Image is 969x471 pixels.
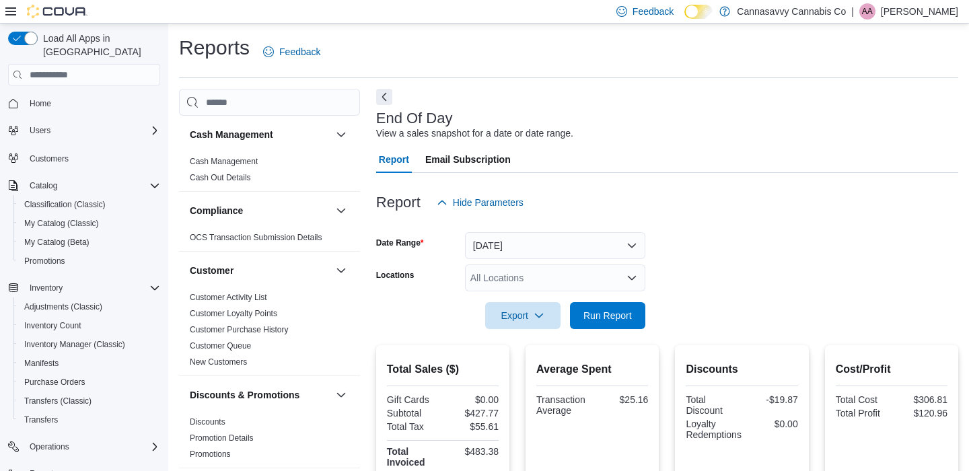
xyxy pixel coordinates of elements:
span: Catalog [24,178,160,194]
a: Customer Loyalty Points [190,309,277,318]
a: My Catalog (Classic) [19,215,104,231]
span: Run Report [583,309,632,322]
div: Subtotal [387,408,440,419]
button: Export [485,302,561,329]
span: Report [379,146,409,173]
button: Inventory Count [13,316,166,335]
div: Total Profit [836,408,889,419]
span: Adjustments (Classic) [24,301,102,312]
span: Classification (Classic) [19,196,160,213]
button: Open list of options [626,273,637,283]
a: Home [24,96,57,112]
span: My Catalog (Beta) [19,234,160,250]
button: Inventory [3,279,166,297]
div: Discounts & Promotions [179,414,360,468]
span: Customers [24,149,160,166]
button: Operations [24,439,75,455]
a: Discounts [190,417,225,427]
button: Compliance [190,204,330,217]
h3: Report [376,194,421,211]
label: Locations [376,270,415,281]
button: Cash Management [190,128,330,141]
button: Home [3,94,166,113]
a: Transfers [19,412,63,428]
span: Inventory Manager (Classic) [24,339,125,350]
button: Promotions [13,252,166,270]
button: Purchase Orders [13,373,166,392]
div: View a sales snapshot for a date or date range. [376,126,573,141]
button: Customer [333,262,349,279]
span: Classification (Classic) [24,199,106,210]
div: $55.61 [445,421,499,432]
div: Transaction Average [536,394,589,416]
span: My Catalog (Classic) [19,215,160,231]
button: Run Report [570,302,645,329]
div: -$19.87 [745,394,798,405]
span: Manifests [19,355,160,371]
div: Loyalty Redemptions [686,419,742,440]
button: Operations [3,437,166,456]
span: Transfers (Classic) [19,393,160,409]
div: $0.00 [747,419,798,429]
a: Cash Out Details [190,173,251,182]
div: Total Cost [836,394,889,405]
button: Transfers (Classic) [13,392,166,410]
h2: Total Sales ($) [387,361,499,377]
h2: Cost/Profit [836,361,947,377]
button: [DATE] [465,232,645,259]
span: Feedback [633,5,674,18]
span: Inventory [24,280,160,296]
span: My Catalog (Beta) [24,237,89,248]
a: Inventory Manager (Classic) [19,336,131,353]
a: Customer Queue [190,341,251,351]
button: Compliance [333,203,349,219]
span: Export [493,302,552,329]
h3: Cash Management [190,128,273,141]
span: Catalog [30,180,57,191]
p: Cannasavvy Cannabis Co [737,3,846,20]
h2: Average Spent [536,361,648,377]
button: Cash Management [333,126,349,143]
div: $483.38 [445,446,499,457]
span: Transfers [24,414,58,425]
h3: Customer [190,264,234,277]
span: Transfers [19,412,160,428]
button: Customer [190,264,330,277]
span: Inventory Count [24,320,81,331]
button: Adjustments (Classic) [13,297,166,316]
strong: Total Invoiced [387,446,425,468]
button: Classification (Classic) [13,195,166,214]
span: Promotions [24,256,65,266]
span: Manifests [24,358,59,369]
h3: Compliance [190,204,243,217]
label: Date Range [376,238,424,248]
h3: Discounts & Promotions [190,388,299,402]
span: Purchase Orders [19,374,160,390]
button: Users [24,122,56,139]
p: | [851,3,854,20]
span: Home [24,95,160,112]
div: $306.81 [894,394,947,405]
a: Manifests [19,355,64,371]
button: Next [376,89,392,105]
a: My Catalog (Beta) [19,234,95,250]
button: Inventory Manager (Classic) [13,335,166,354]
a: Customer Activity List [190,293,267,302]
input: Dark Mode [684,5,713,19]
span: My Catalog (Classic) [24,218,99,229]
span: Home [30,98,51,109]
span: Feedback [279,45,320,59]
button: Catalog [3,176,166,195]
span: Email Subscription [425,146,511,173]
button: Customers [3,148,166,168]
a: Adjustments (Classic) [19,299,108,315]
button: Catalog [24,178,63,194]
a: Customers [24,151,74,167]
div: Total Tax [387,421,440,432]
h2: Discounts [686,361,797,377]
button: Discounts & Promotions [333,387,349,403]
div: $25.16 [595,394,648,405]
a: Promotion Details [190,433,254,443]
span: Inventory Count [19,318,160,334]
span: Promotions [19,253,160,269]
